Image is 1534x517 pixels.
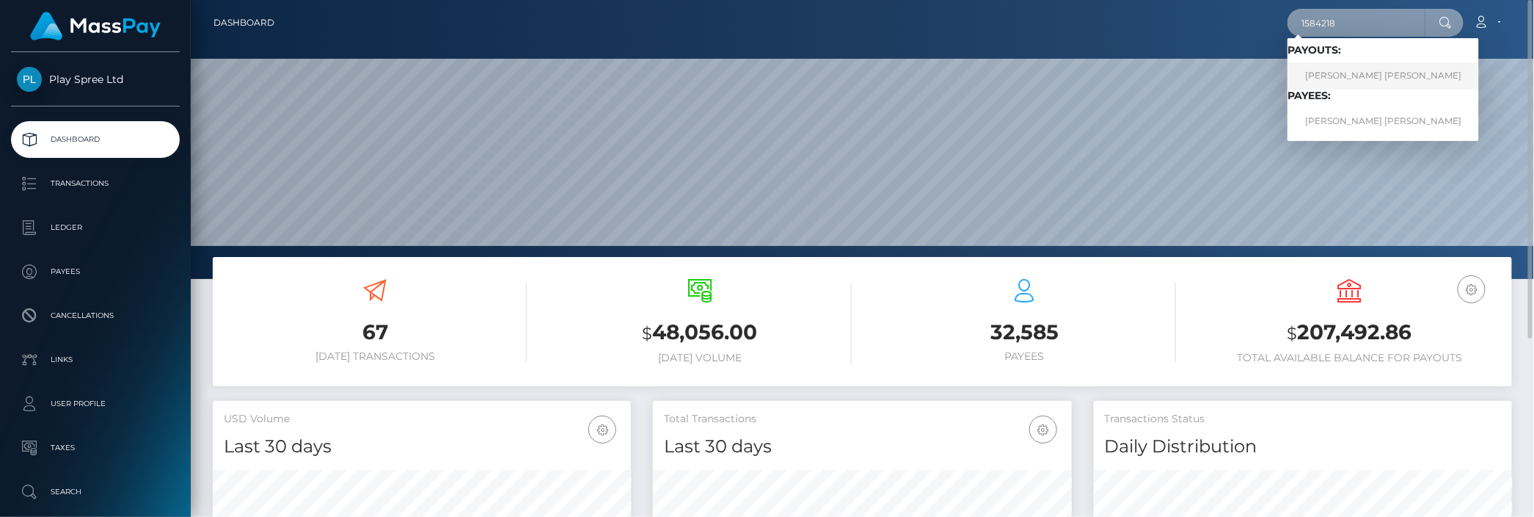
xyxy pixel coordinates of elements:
p: Dashboard [17,129,174,151]
a: [PERSON_NAME] [PERSON_NAME] [1288,62,1479,90]
img: Play Spree Ltd [17,67,42,92]
img: MassPay Logo [30,12,161,40]
p: User Profile [17,393,174,415]
h4: Last 30 days [664,434,1060,460]
h6: [DATE] Volume [549,352,852,364]
a: Dashboard [213,7,274,38]
h6: Total Available Balance for Payouts [1198,352,1501,364]
p: Links [17,349,174,371]
h6: [DATE] Transactions [224,350,527,363]
p: Search [17,481,174,503]
h5: Total Transactions [664,412,1060,427]
p: Payees [17,261,174,283]
small: $ [643,323,653,344]
p: Transactions [17,173,174,195]
h6: Payees: [1288,90,1479,102]
h3: 32,585 [874,318,1177,347]
a: Payees [11,253,180,290]
h6: Payouts: [1288,44,1479,57]
p: Taxes [17,437,174,459]
span: Play Spree Ltd [11,73,180,86]
a: Links [11,341,180,378]
a: Dashboard [11,121,180,158]
small: $ [1288,323,1298,344]
a: Taxes [11,430,180,466]
a: Ledger [11,209,180,246]
h5: USD Volume [224,412,620,427]
h5: Transactions Status [1105,412,1501,427]
h3: 67 [224,318,527,347]
a: Search [11,474,180,510]
h6: Payees [874,350,1177,363]
h3: 207,492.86 [1198,318,1501,348]
p: Ledger [17,217,174,239]
input: Search... [1288,9,1425,37]
h4: Last 30 days [224,434,620,460]
p: Cancellations [17,305,174,327]
h3: 48,056.00 [549,318,852,348]
a: [PERSON_NAME] [PERSON_NAME] [1288,108,1479,135]
a: Transactions [11,165,180,202]
a: Cancellations [11,297,180,334]
a: User Profile [11,386,180,422]
h4: Daily Distribution [1105,434,1501,460]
